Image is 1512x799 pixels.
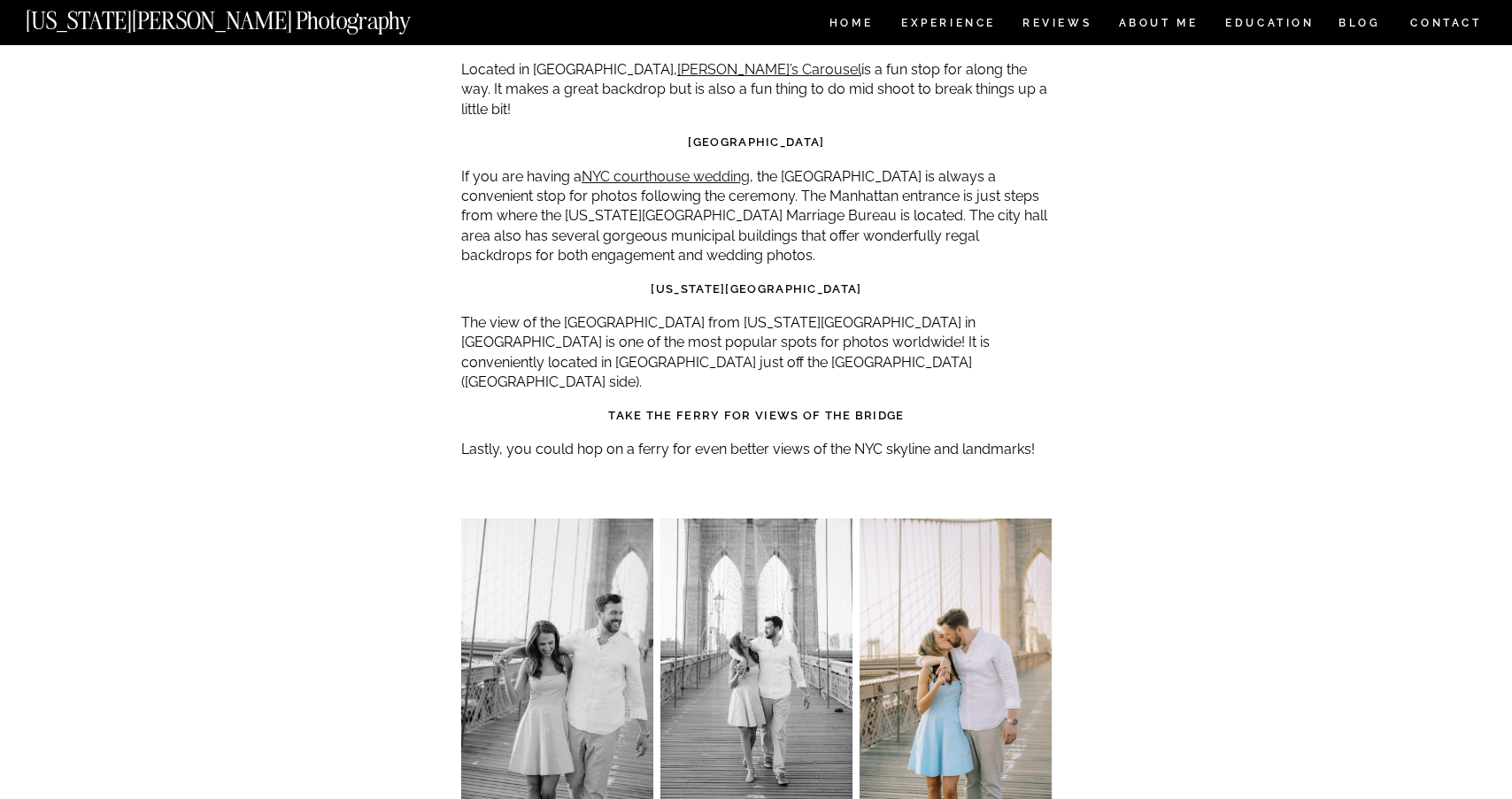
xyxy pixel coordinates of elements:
[461,60,1052,119] p: Located in [GEOGRAPHIC_DATA], is a fun stop for along the way. It makes a great backdrop but is a...
[26,9,470,24] a: [US_STATE][PERSON_NAME] Photography
[608,409,904,422] strong: Take the Ferry for Views of the Bridge
[1022,18,1089,33] a: REVIEWS
[1118,18,1199,33] a: ABOUT ME
[677,61,861,78] a: [PERSON_NAME]’s Carousel
[901,18,994,33] a: Experience
[1338,18,1381,33] a: BLOG
[651,282,861,296] strong: [US_STATE][GEOGRAPHIC_DATA]
[461,440,1052,459] p: Lastly, you could hop on a ferry for even better views of the NYC skyline and landmarks!
[688,135,824,149] strong: [GEOGRAPHIC_DATA]
[461,313,1052,393] p: The view of the [GEOGRAPHIC_DATA] from [US_STATE][GEOGRAPHIC_DATA] in [GEOGRAPHIC_DATA] is one of...
[582,168,750,185] a: NYC courthouse wedding
[1409,13,1483,33] a: CONTACT
[461,167,1052,266] p: If you are having a , the [GEOGRAPHIC_DATA] is always a convenient stop for photos following the ...
[659,28,854,42] strong: [PERSON_NAME]’s Carousel
[1223,18,1316,33] a: EDUCATION
[826,18,876,33] a: HOME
